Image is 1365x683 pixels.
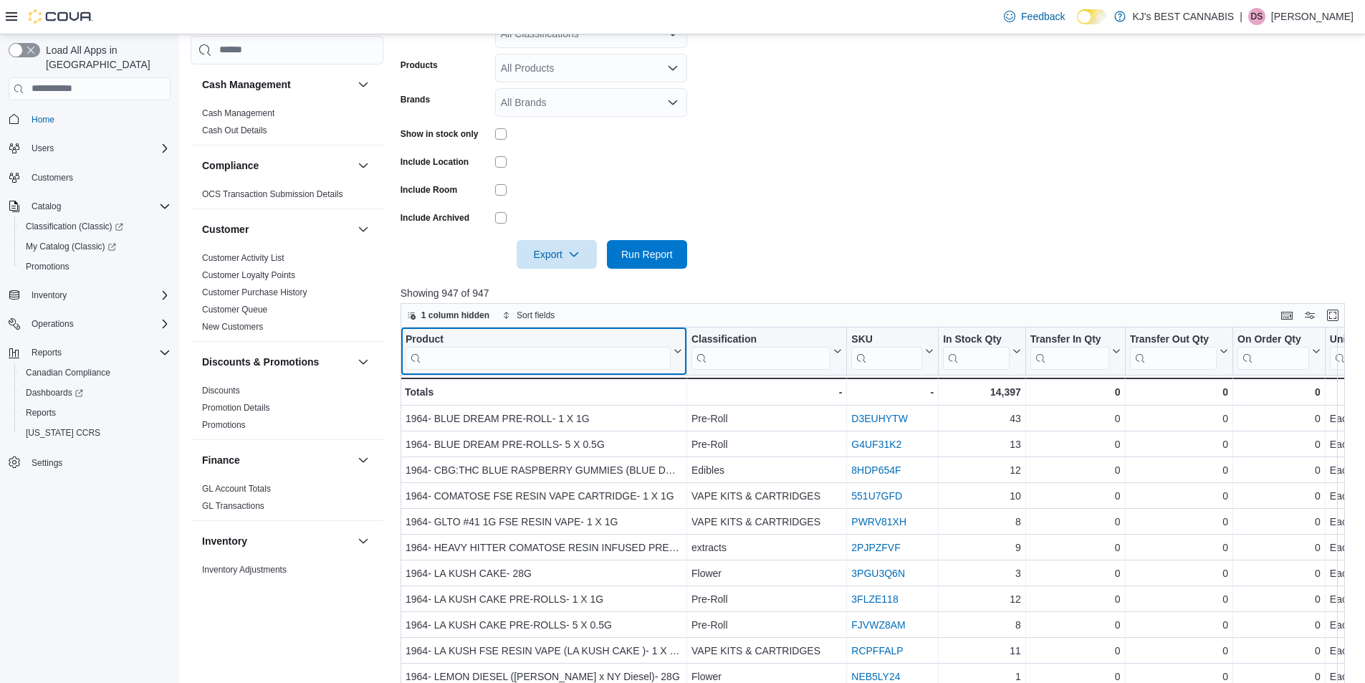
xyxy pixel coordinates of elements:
span: Reports [32,347,62,358]
button: Discounts & Promotions [355,353,372,371]
div: 0 [1129,462,1227,479]
div: 1964- HEAVY HITTER COMATOSE RESIN INFUSED PRE-ROLL- 1 X 0.5G [406,539,682,556]
span: Canadian Compliance [26,367,110,378]
a: Canadian Compliance [20,364,116,381]
div: 9 [943,539,1021,556]
div: 14,397 [943,383,1021,401]
button: Export [517,240,597,269]
div: Transfer Out Qty [1129,333,1216,369]
button: Canadian Compliance [14,363,176,383]
div: 0 [1237,616,1321,634]
div: SKU [851,333,922,346]
h3: Inventory [202,534,247,548]
a: Dashboards [20,384,89,401]
a: My Catalog (Classic) [20,238,122,255]
div: 12 [943,591,1021,608]
button: Reports [26,344,67,361]
button: SKU [851,333,934,369]
div: Flower [691,565,842,582]
div: Transfer Out Qty [1129,333,1216,346]
div: 0 [1237,383,1321,401]
button: 1 column hidden [401,307,495,324]
a: Customer Queue [202,305,267,315]
div: 0 [1129,383,1227,401]
span: Discounts [202,385,240,396]
a: OCS Transaction Submission Details [202,189,343,199]
button: Product [406,333,682,369]
button: Keyboard shortcuts [1278,307,1295,324]
a: Promotions [202,420,246,430]
button: Inventory [202,534,352,548]
div: Edibles [691,462,842,479]
div: 1964- LA KUSH CAKE PRE-ROLLS- 1 X 1G [406,591,682,608]
div: 0 [1237,565,1321,582]
a: Customer Activity List [202,253,284,263]
button: Classification [691,333,842,369]
label: Products [401,59,438,71]
span: Dashboards [26,387,83,398]
span: Classification (Classic) [20,218,171,235]
a: PWRV81XH [851,516,906,527]
div: 0 [1030,565,1121,582]
span: My Catalog (Classic) [20,238,171,255]
div: SKU URL [851,333,922,369]
button: Enter fullscreen [1324,307,1341,324]
span: OCS Transaction Submission Details [202,188,343,200]
a: Customer Purchase History [202,287,307,297]
button: Compliance [355,157,372,174]
button: Settings [3,452,176,472]
button: Reports [14,403,176,423]
a: Promotion Details [202,403,270,413]
span: Catalog [32,201,61,212]
div: Product [406,333,671,369]
div: Transfer In Qty [1030,333,1109,369]
div: Transfer In Qty [1030,333,1109,346]
div: Cash Management [191,105,383,145]
div: 0 [1030,642,1121,659]
div: - [851,383,934,401]
h3: Discounts & Promotions [202,355,319,369]
span: Cash Management [202,108,274,119]
span: Settings [26,453,171,471]
div: 1964- BLUE DREAM PRE-ROLLS- 5 X 0.5G [406,436,682,453]
div: 0 [1129,436,1227,453]
button: Inventory [355,532,372,550]
p: [PERSON_NAME] [1271,8,1354,25]
button: Run Report [607,240,687,269]
div: Pre-Roll [691,591,842,608]
button: Operations [26,315,80,333]
div: VAPE KITS & CARTRIDGES [691,513,842,530]
a: GL Transactions [202,501,264,511]
span: Export [525,240,588,269]
div: 0 [1237,513,1321,530]
div: 10 [943,487,1021,505]
div: 0 [1030,410,1121,427]
div: 0 [1030,462,1121,479]
div: 12 [943,462,1021,479]
div: 0 [1129,616,1227,634]
a: Customers [26,169,79,186]
span: Users [32,143,54,154]
button: Customer [202,222,352,237]
div: 0 [1030,487,1121,505]
label: Include Room [401,184,457,196]
span: Catalog [26,198,171,215]
a: Inventory Adjustments [202,565,287,575]
span: Run Report [621,247,673,262]
div: 1964- LA KUSH CAKE- 28G [406,565,682,582]
span: My Catalog (Classic) [26,241,116,252]
label: Include Location [401,156,469,168]
span: Reports [20,404,171,421]
button: Inventory [3,285,176,305]
button: Cash Management [202,77,352,92]
button: On Order Qty [1237,333,1321,369]
a: Reports [20,404,62,421]
span: GL Transactions [202,500,264,512]
a: Classification (Classic) [20,218,129,235]
button: Catalog [26,198,67,215]
button: Reports [3,343,176,363]
a: G4UF31K2 [851,439,901,450]
div: 0 [1237,462,1321,479]
div: 0 [1129,539,1227,556]
span: Customer Loyalty Points [202,269,295,281]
